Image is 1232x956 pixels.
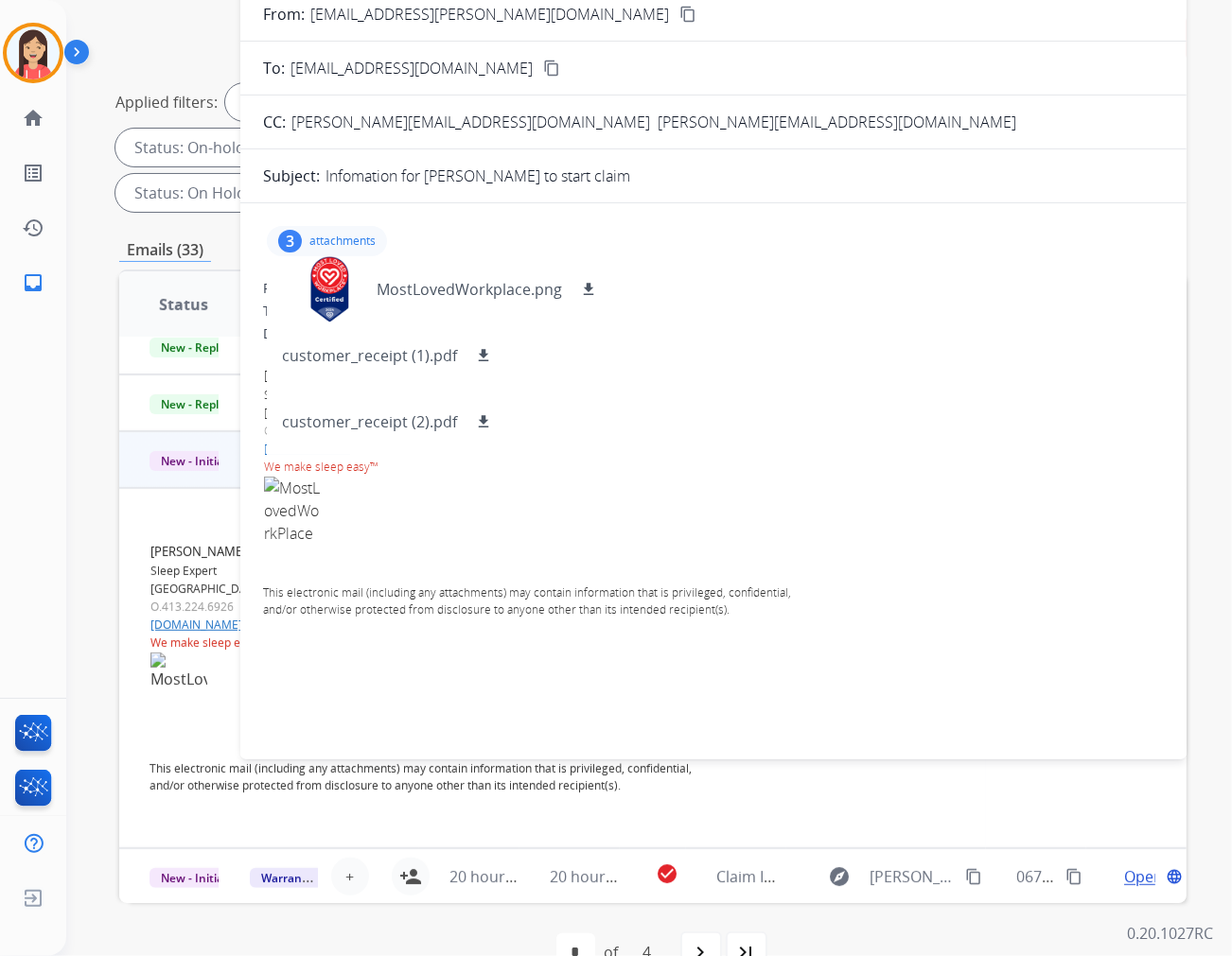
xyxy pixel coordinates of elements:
span: New - Reply [150,394,236,414]
mat-icon: content_copy [1065,868,1082,885]
span: [PERSON_NAME][EMAIL_ADDRESS][PERSON_NAME][DOMAIN_NAME] [870,865,956,888]
p: attachments [309,234,376,249]
mat-icon: check_circle [656,862,678,885]
mat-icon: home [22,107,44,130]
mat-icon: list_alt [22,162,44,184]
p: O. [264,423,811,440]
p: This electronic mail (including any attachments) may contain information that is privileged, conf... [150,760,698,794]
p: From: [263,3,305,26]
p: [GEOGRAPHIC_DATA] (160025) [150,581,697,598]
mat-icon: language [1166,868,1183,885]
img: MostLovedWorkPlace [150,652,207,749]
p: CC: [263,111,286,133]
p: [PERSON_NAME] [150,543,697,562]
mat-icon: download [475,413,492,430]
span: Status [159,293,208,316]
div: Unassigned [225,83,347,121]
p: Applied filters: [115,91,218,113]
span: 20 hours ago [550,866,643,887]
mat-icon: download [580,281,597,298]
p: This electronic mail (including any attachments) may contain information that is privileged, conf... [263,584,812,618]
mat-icon: history [22,217,44,239]
a: [DOMAIN_NAME] [264,441,351,457]
span: Claim ID: c007e564-20d2-4d6f-b776-530e2f7702bb [716,866,1070,887]
button: + [331,858,369,895]
a: [DOMAIN_NAME] [150,617,242,633]
img: MostLovedWorkPlace [264,477,321,573]
span: + [345,865,354,888]
mat-icon: person_add [399,865,422,888]
p: [EMAIL_ADDRESS][PERSON_NAME][DOMAIN_NAME] [310,3,669,26]
p: We make sleep easy™ [150,634,697,652]
div: 3 [278,230,302,252]
div: Date: [263,324,1164,343]
mat-icon: content_copy [965,868,982,885]
p: Sleep Expert [150,563,697,580]
p: customer_receipt (1).pdf [282,344,457,367]
p: customer_receipt (2).pdf [282,410,457,433]
p: O. [150,599,697,616]
a: 413.224.6926 [162,599,234,615]
p: To: [263,57,285,79]
span: New - Initial [150,868,238,888]
p: Subject: [263,165,320,187]
mat-icon: inbox [22,271,44,294]
p: We make sleep easy™ [264,459,811,476]
p: Emails (33) [119,238,211,262]
span: New - Initial [150,451,238,471]
span: [EMAIL_ADDRESS][DOMAIN_NAME] [290,57,533,79]
img: avatar [7,26,60,79]
span: Open [1124,865,1163,888]
div: Status: On Hold - Servicers [115,174,369,212]
p: Infomation for [PERSON_NAME] to start claim [326,165,630,187]
p: [PERSON_NAME] [264,367,811,386]
span: Warranty Ops [250,868,347,888]
span: [PERSON_NAME][EMAIL_ADDRESS][DOMAIN_NAME] [658,112,1016,132]
span: New - Reply [150,338,236,357]
p: [GEOGRAPHIC_DATA] (160025) [264,405,811,422]
p: 0.20.1027RC [1127,922,1213,945]
p: Sleep Expert [264,387,811,404]
mat-icon: content_copy [679,6,696,23]
span: 20 hours ago [449,866,543,887]
p: MostLovedWorkplace.png [377,278,562,301]
div: Status: On-hold – Internal [115,129,361,166]
div: To: [263,302,1164,321]
div: From: [263,279,1164,298]
mat-icon: content_copy [543,60,560,77]
span: [PERSON_NAME][EMAIL_ADDRESS][DOMAIN_NAME] [291,112,650,132]
mat-icon: download [475,347,492,364]
mat-icon: explore [828,865,851,888]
